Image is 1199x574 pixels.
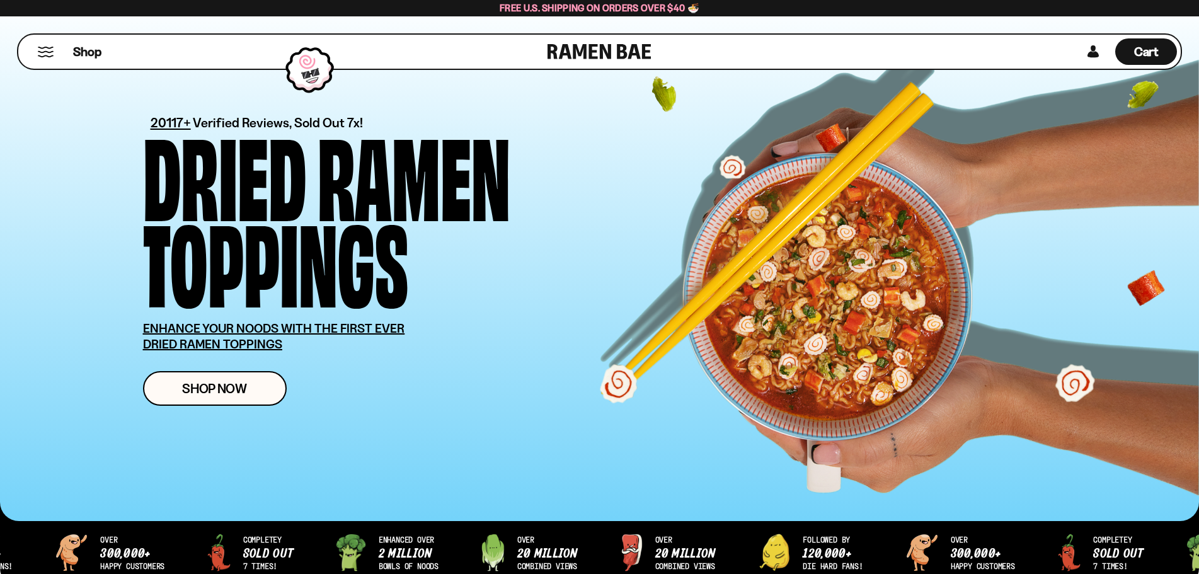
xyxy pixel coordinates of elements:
u: ENHANCE YOUR NOODS WITH THE FIRST EVER DRIED RAMEN TOPPINGS [143,321,405,352]
span: Shop [73,43,101,60]
span: Free U.S. Shipping on Orders over $40 🍜 [500,2,699,14]
span: Cart [1134,44,1159,59]
div: Ramen [318,129,510,215]
a: Shop [73,38,101,65]
button: Mobile Menu Trigger [37,47,54,57]
div: Toppings [143,215,408,302]
a: Shop Now [143,371,287,406]
span: Shop Now [182,382,247,395]
div: Cart [1115,35,1177,69]
div: Dried [143,129,306,215]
